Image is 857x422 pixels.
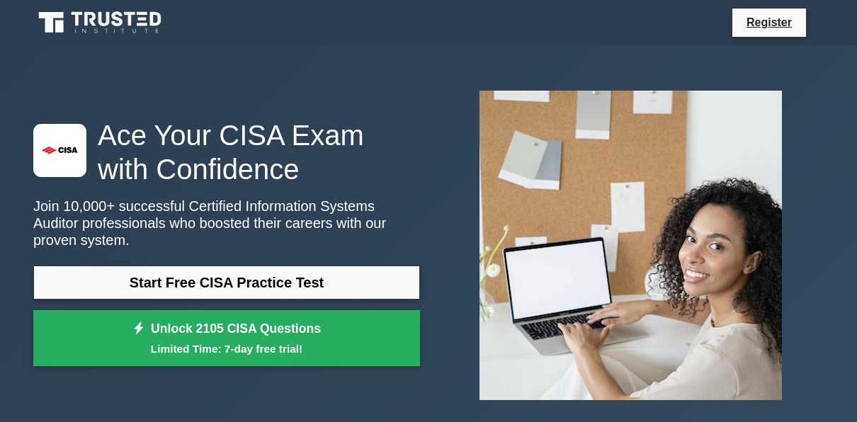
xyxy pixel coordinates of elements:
[33,118,420,186] h1: Ace Your CISA Exam with Confidence
[33,310,420,367] a: Unlock 2105 CISA QuestionsLimited Time: 7-day free trial!
[33,198,420,249] p: Join 10,000+ successful Certified Information Systems Auditor professionals who boosted their car...
[738,13,800,31] a: Register
[51,341,402,357] small: Limited Time: 7-day free trial!
[33,266,420,300] a: Start Free CISA Practice Test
